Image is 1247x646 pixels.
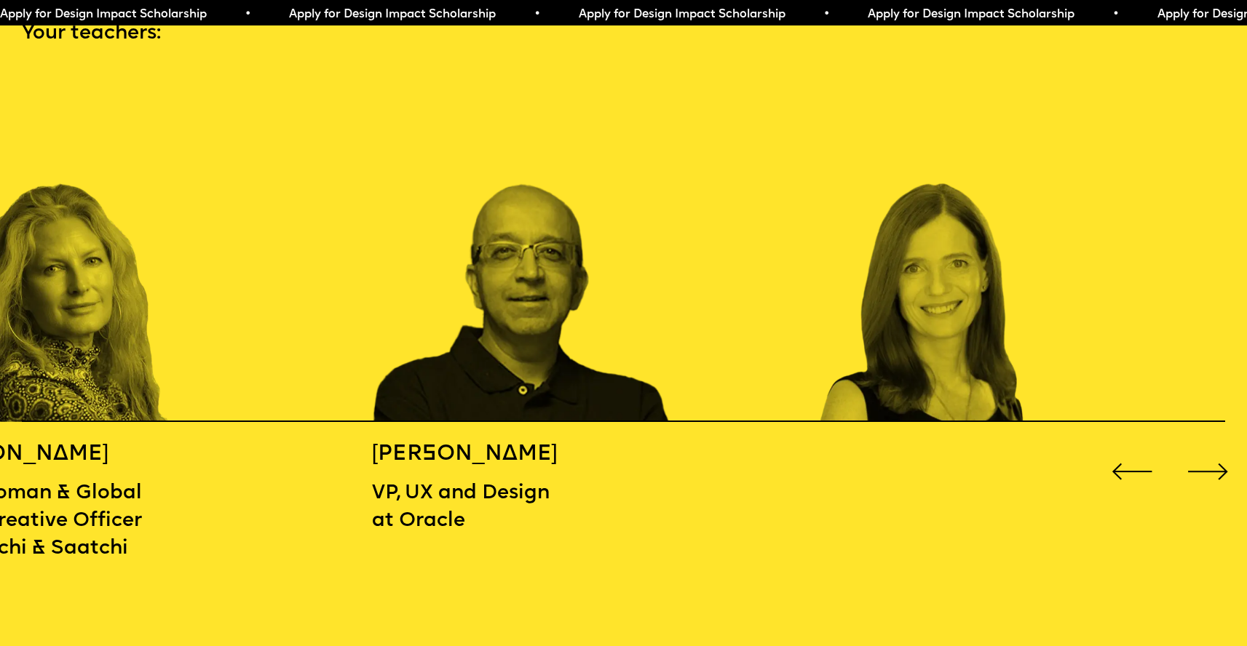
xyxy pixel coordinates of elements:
[821,9,828,20] span: •
[1110,9,1117,20] span: •
[820,73,1120,422] div: 12 / 16
[372,480,596,535] p: VP, UX and Design at Oracle
[242,9,249,20] span: •
[1183,447,1233,497] div: Next slide
[531,9,538,20] span: •
[372,73,671,422] div: 11 / 16
[22,20,1226,48] p: Your teachers:
[372,441,596,468] h5: [PERSON_NAME]
[1107,447,1157,497] div: Previous slide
